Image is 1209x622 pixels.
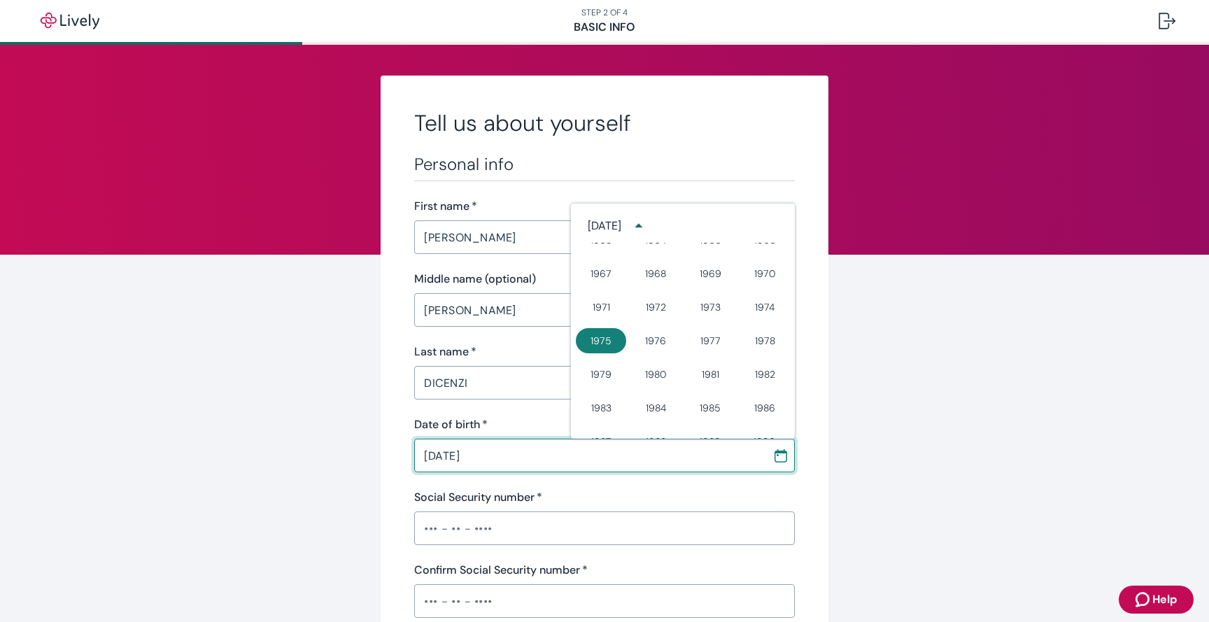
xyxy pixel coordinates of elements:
button: 1976 [630,328,681,353]
button: 1979 [576,362,626,387]
button: 1978 [740,328,790,353]
button: 1968 [630,261,681,286]
button: 1983 [576,395,626,420]
button: 1986 [740,395,790,420]
div: [DATE] [588,218,621,234]
button: 1971 [576,295,626,320]
button: 1988 [630,429,681,454]
input: MM / DD / YYYY [414,441,763,469]
h2: Tell us about yourself [414,109,795,137]
button: 1989 [685,429,735,454]
button: 1975 [576,328,626,353]
button: 1970 [740,261,790,286]
button: Log out [1147,4,1187,38]
button: 1984 [630,395,681,420]
button: 1977 [685,328,735,353]
button: 1974 [740,295,790,320]
button: Choose date, selected date is Aug 25, 1975 [768,443,793,468]
input: ••• - •• - •••• [414,514,795,542]
button: 1982 [740,362,790,387]
button: 1967 [576,261,626,286]
label: First name [414,198,477,215]
button: 1972 [630,295,681,320]
h3: Personal info [414,154,795,175]
svg: Calendar [774,448,788,462]
label: Social Security number [414,489,542,506]
button: 1973 [685,295,735,320]
img: Lively [31,13,109,29]
button: 1985 [685,395,735,420]
label: Date of birth [414,416,488,433]
label: Confirm Social Security number [414,562,588,579]
svg: Zendesk support icon [1136,591,1152,608]
button: 1990 [740,429,790,454]
button: 1980 [630,362,681,387]
button: 1969 [685,261,735,286]
button: 1987 [576,429,626,454]
span: Help [1152,591,1177,608]
button: 1981 [685,362,735,387]
label: Last name [414,344,476,360]
button: Zendesk support iconHelp [1119,586,1194,614]
label: Middle name (optional) [414,271,536,288]
button: year view is open, switch to calendar view [625,213,651,239]
input: ••• - •• - •••• [414,587,795,615]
